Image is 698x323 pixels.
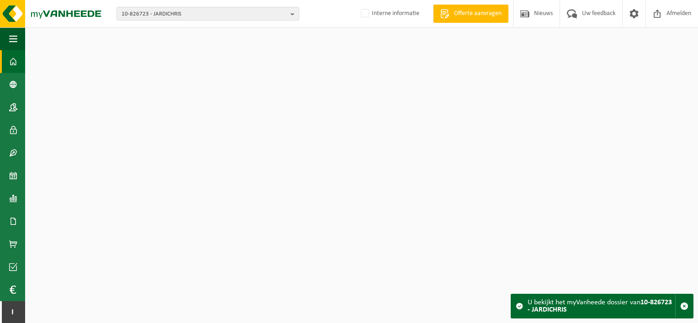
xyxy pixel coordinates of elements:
[528,294,675,318] div: U bekijkt het myVanheede dossier van
[122,7,287,21] span: 10-826723 - JARDICHRIS
[359,7,419,21] label: Interne informatie
[116,7,299,21] button: 10-826723 - JARDICHRIS
[528,299,672,313] strong: 10-826723 - JARDICHRIS
[433,5,508,23] a: Offerte aanvragen
[452,9,504,18] span: Offerte aanvragen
